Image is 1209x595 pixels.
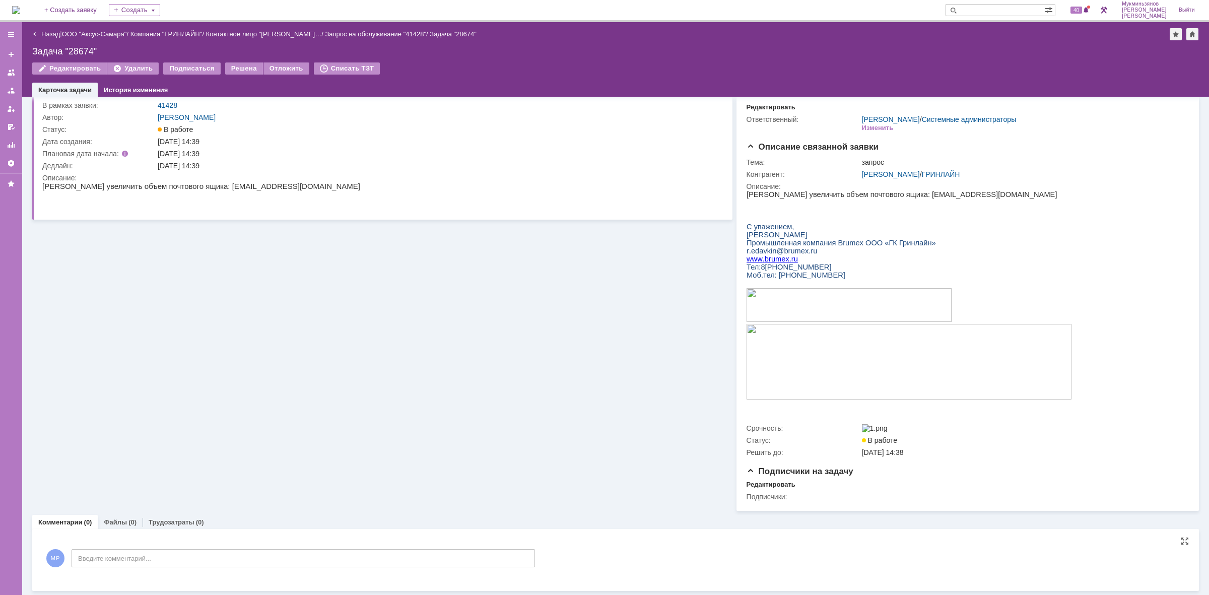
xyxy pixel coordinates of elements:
a: Системные администраторы [922,115,1017,123]
span: МР [46,549,64,567]
span: @ [30,56,38,64]
div: / [325,30,430,38]
a: 41428 [158,101,177,109]
div: [DATE] 14:39 [158,138,715,146]
a: Создать заявку [3,46,19,62]
a: [PERSON_NAME] [862,170,920,178]
div: Сделать домашней страницей [1186,28,1198,40]
a: ООО "Аксус-Самара" [62,30,127,38]
div: Редактировать [747,103,795,111]
a: Перейти в интерфейс администратора [1098,4,1110,16]
span: [PERSON_NAME] [1122,13,1167,19]
div: Задача "28674" [430,30,477,38]
span: ru [45,64,51,73]
div: | [60,30,61,37]
a: [PERSON_NAME] [862,115,920,123]
div: / [862,170,1183,178]
div: Подписчики: [747,493,860,501]
div: [DATE] 14:39 [158,150,715,158]
span: Мукминьзянов [1122,1,1167,7]
div: На всю страницу [1181,537,1189,545]
div: / [130,30,206,38]
a: Трудозатраты [149,518,194,526]
span: Подписчики на задачу [747,467,853,476]
div: Добавить в избранное [1170,28,1182,40]
div: Дата создания: [42,138,156,146]
a: Заявки на командах [3,64,19,81]
span: . [3,56,5,64]
div: Срочность: [747,424,860,432]
span: Расширенный поиск [1045,5,1055,14]
div: Тема: [747,158,860,166]
span: . [16,64,18,73]
div: Контрагент: [747,170,860,178]
a: Комментарии [38,518,83,526]
a: Перейти на домашнюю страницу [12,6,20,14]
span: brumex [18,64,43,73]
span: . [43,64,45,73]
div: Ответственный: [747,115,860,123]
a: История изменения [104,86,168,94]
span: 8 [14,73,18,81]
div: Редактировать [747,481,795,489]
a: Запрос на обслуживание "41428" [325,30,426,38]
div: Статус: [747,436,860,444]
span: [DATE] 14:38 [862,448,904,456]
a: Мои согласования [3,119,19,135]
span: edavkin [5,56,30,64]
div: Создать [109,4,160,16]
a: [PERSON_NAME] [158,113,216,121]
div: Описание: [42,174,717,182]
div: Описание: [747,182,1185,190]
a: Компания "ГРИНЛАЙН" [130,30,203,38]
div: (0) [84,518,92,526]
a: ГРИНЛАЙН [922,170,960,178]
div: / [862,115,1017,123]
div: Плановая дата начала: [42,150,144,158]
div: Решить до: [747,448,860,456]
span: : [12,73,14,81]
div: (0) [196,518,204,526]
div: запрос [862,158,1183,166]
div: Изменить [862,124,894,132]
span: . [62,56,64,64]
div: Задача "28674" [32,46,1199,56]
span: [PERSON_NAME] [1122,7,1167,13]
a: Файлы [104,518,127,526]
div: (0) [128,518,137,526]
img: 1.png [862,424,888,432]
a: Назад [41,30,60,38]
div: / [62,30,130,38]
a: Заявки в моей ответственности [3,83,19,99]
a: Мои заявки [3,101,19,117]
span: ru [64,56,71,64]
span: 40 [1070,7,1082,14]
a: Контактное лицо "[PERSON_NAME]… [206,30,322,38]
div: Автор: [42,113,156,121]
div: Дедлайн: [42,162,156,170]
span: brumex [37,56,62,64]
span: В работе [862,436,897,444]
span: В работе [158,125,193,134]
div: / [206,30,325,38]
span: Описание связанной заявки [747,142,879,152]
div: В рамках заявки: [42,101,156,109]
div: [DATE] 14:39 [158,162,715,170]
div: Статус: [42,125,156,134]
img: logo [12,6,20,14]
a: Карточка задачи [38,86,92,94]
a: Настройки [3,155,19,171]
span: [PHONE_NUMBER] [19,73,85,81]
a: Отчеты [3,137,19,153]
